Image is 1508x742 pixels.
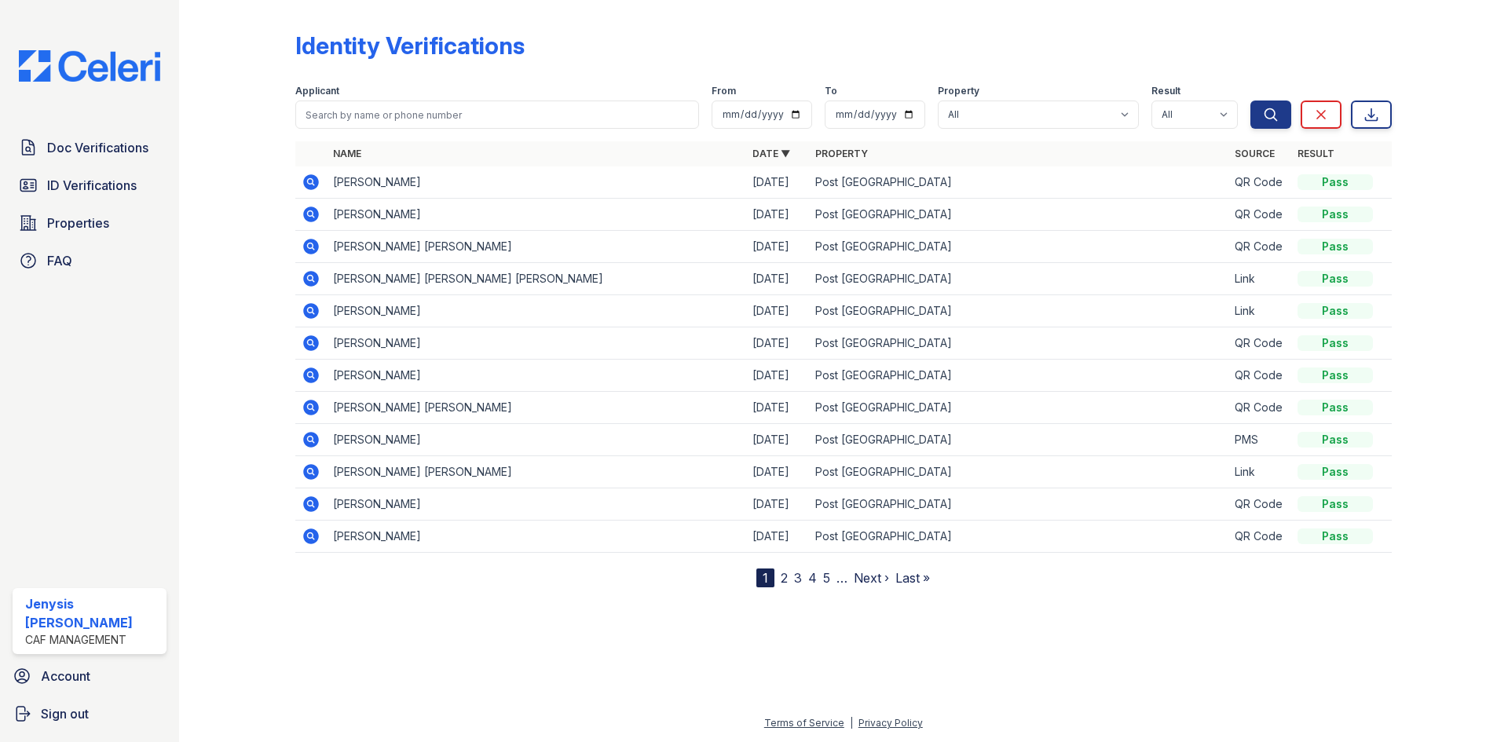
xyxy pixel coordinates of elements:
[25,594,160,632] div: Jenysis [PERSON_NAME]
[1298,400,1373,415] div: Pass
[327,360,746,392] td: [PERSON_NAME]
[1298,207,1373,222] div: Pass
[1235,148,1275,159] a: Source
[41,667,90,685] span: Account
[746,456,809,488] td: [DATE]
[295,31,525,60] div: Identity Verifications
[895,570,930,586] a: Last »
[854,570,889,586] a: Next ›
[1298,271,1373,287] div: Pass
[1151,85,1180,97] label: Result
[295,85,339,97] label: Applicant
[1228,263,1291,295] td: Link
[756,568,774,587] div: 1
[1298,432,1373,448] div: Pass
[1228,166,1291,199] td: QR Code
[1228,295,1291,327] td: Link
[327,295,746,327] td: [PERSON_NAME]
[1228,521,1291,553] td: QR Code
[1298,174,1373,190] div: Pass
[1228,360,1291,392] td: QR Code
[746,295,809,327] td: [DATE]
[746,199,809,231] td: [DATE]
[47,176,137,195] span: ID Verifications
[13,245,167,276] a: FAQ
[746,263,809,295] td: [DATE]
[712,85,736,97] label: From
[327,521,746,553] td: [PERSON_NAME]
[746,327,809,360] td: [DATE]
[809,360,1228,392] td: Post [GEOGRAPHIC_DATA]
[1298,464,1373,480] div: Pass
[333,148,361,159] a: Name
[1298,496,1373,512] div: Pass
[1228,456,1291,488] td: Link
[1228,392,1291,424] td: QR Code
[327,424,746,456] td: [PERSON_NAME]
[327,392,746,424] td: [PERSON_NAME] [PERSON_NAME]
[1228,488,1291,521] td: QR Code
[327,263,746,295] td: [PERSON_NAME] [PERSON_NAME] [PERSON_NAME]
[25,632,160,648] div: CAF Management
[1298,528,1373,544] div: Pass
[764,717,844,729] a: Terms of Service
[836,568,847,587] span: …
[809,295,1228,327] td: Post [GEOGRAPHIC_DATA]
[794,570,802,586] a: 3
[808,570,817,586] a: 4
[327,199,746,231] td: [PERSON_NAME]
[823,570,830,586] a: 5
[809,199,1228,231] td: Post [GEOGRAPHIC_DATA]
[6,660,173,692] a: Account
[746,360,809,392] td: [DATE]
[825,85,837,97] label: To
[1298,148,1334,159] a: Result
[809,424,1228,456] td: Post [GEOGRAPHIC_DATA]
[13,207,167,239] a: Properties
[295,101,699,129] input: Search by name or phone number
[13,170,167,201] a: ID Verifications
[1228,231,1291,263] td: QR Code
[746,231,809,263] td: [DATE]
[1298,335,1373,351] div: Pass
[1228,327,1291,360] td: QR Code
[1228,424,1291,456] td: PMS
[809,327,1228,360] td: Post [GEOGRAPHIC_DATA]
[327,231,746,263] td: [PERSON_NAME] [PERSON_NAME]
[752,148,790,159] a: Date ▼
[809,488,1228,521] td: Post [GEOGRAPHIC_DATA]
[815,148,868,159] a: Property
[327,166,746,199] td: [PERSON_NAME]
[746,392,809,424] td: [DATE]
[938,85,979,97] label: Property
[1298,303,1373,319] div: Pass
[850,717,853,729] div: |
[1228,199,1291,231] td: QR Code
[809,456,1228,488] td: Post [GEOGRAPHIC_DATA]
[746,166,809,199] td: [DATE]
[47,251,72,270] span: FAQ
[809,231,1228,263] td: Post [GEOGRAPHIC_DATA]
[13,132,167,163] a: Doc Verifications
[6,698,173,729] a: Sign out
[809,392,1228,424] td: Post [GEOGRAPHIC_DATA]
[746,488,809,521] td: [DATE]
[809,263,1228,295] td: Post [GEOGRAPHIC_DATA]
[47,214,109,232] span: Properties
[6,50,173,82] img: CE_Logo_Blue-a8612792a0a2168367f1c8372b55b34899dd931a85d93a1a3d3e32e68fde9ad4.png
[746,424,809,456] td: [DATE]
[327,456,746,488] td: [PERSON_NAME] [PERSON_NAME]
[781,570,788,586] a: 2
[809,166,1228,199] td: Post [GEOGRAPHIC_DATA]
[809,521,1228,553] td: Post [GEOGRAPHIC_DATA]
[1298,367,1373,383] div: Pass
[41,704,89,723] span: Sign out
[327,327,746,360] td: [PERSON_NAME]
[47,138,148,157] span: Doc Verifications
[1298,239,1373,254] div: Pass
[858,717,923,729] a: Privacy Policy
[746,521,809,553] td: [DATE]
[327,488,746,521] td: [PERSON_NAME]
